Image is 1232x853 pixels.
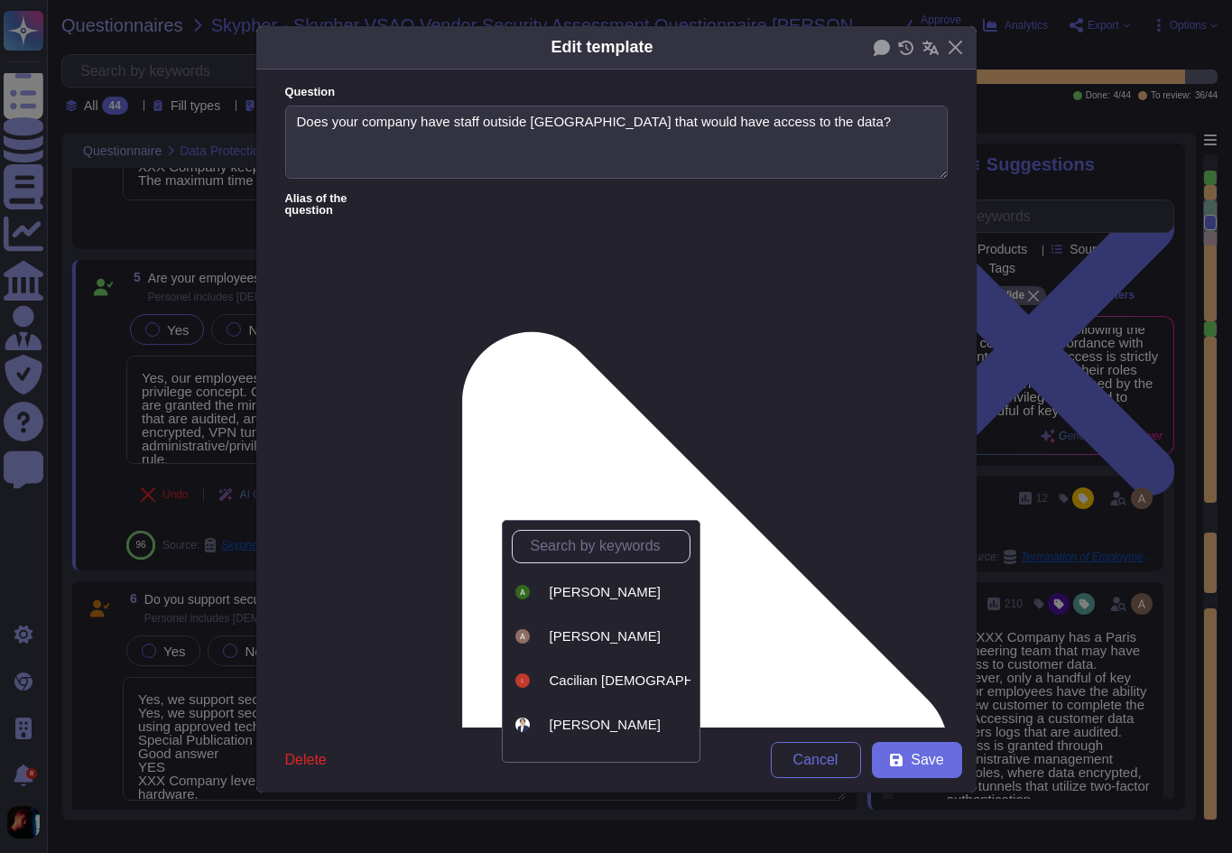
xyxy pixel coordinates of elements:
input: Search by keywords [522,531,690,562]
div: Federico Guido Migliore [550,717,683,733]
div: Adriano Del Gallo [550,584,683,600]
div: Edit template [551,35,653,60]
div: Cacilian PenTester [512,661,690,701]
div: Cacilian PenTester [550,672,714,689]
img: user [515,718,530,732]
button: Cancel [771,742,861,778]
img: user [515,629,530,644]
div: Antoine Le Dû [512,617,690,657]
button: Save [872,742,962,778]
textarea: Does your company have staff outside [GEOGRAPHIC_DATA] that would have access to the data? [285,106,948,180]
div: Federico Guido Migliore [512,714,542,736]
span: Save [911,753,943,767]
img: user [515,673,530,688]
label: Question [285,87,948,98]
span: Cacilian [DEMOGRAPHIC_DATA] [550,672,753,689]
div: Gaspard de Lacroix-Vaubois [512,749,690,790]
div: Adriano Del Gallo [512,572,690,613]
button: Delete [271,742,341,778]
button: Close [941,33,969,61]
div: Antoine Le Dû [512,626,542,647]
div: Antoine Le Dû [550,628,683,644]
span: [PERSON_NAME] [550,717,661,733]
span: [PERSON_NAME] [550,584,661,600]
span: [PERSON_NAME] [550,628,661,644]
div: Adriano Del Gallo [512,581,542,603]
div: Federico Guido Migliore [512,705,690,746]
div: Cacilian PenTester [512,670,542,691]
span: Delete [285,753,327,767]
span: Cancel [793,753,838,767]
img: user [515,585,530,599]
